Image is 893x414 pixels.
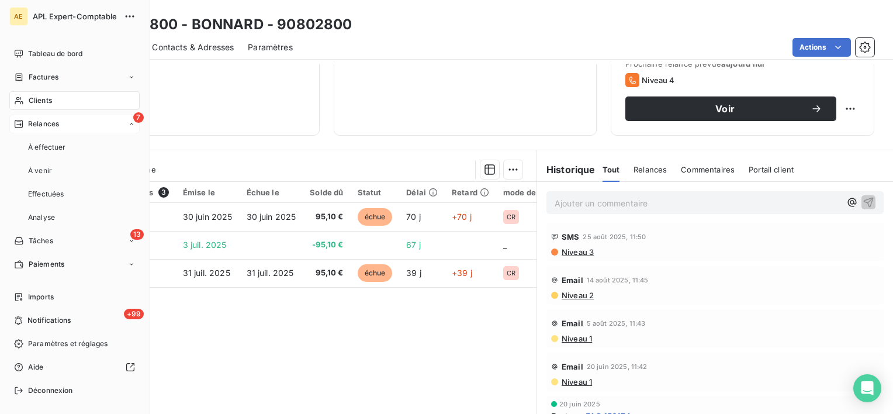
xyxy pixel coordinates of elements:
span: Imports [28,292,54,302]
span: Tâches [29,236,53,246]
div: AE [9,7,28,26]
div: Open Intercom Messenger [853,374,881,402]
span: Relances [28,119,59,129]
span: Aide [28,362,44,372]
span: +99 [124,309,144,319]
span: Contacts & Adresses [152,42,234,53]
span: SMS [562,232,579,241]
span: Paramètres [248,42,293,53]
span: +39 j [452,268,472,278]
span: Paramètres et réglages [28,339,108,349]
span: Tout [603,165,620,174]
span: 95,10 € [310,267,343,279]
span: Portail client [749,165,794,174]
span: Factures [29,72,58,82]
span: +70 j [452,212,472,222]
div: Échue le [247,188,296,197]
span: 30 juin 2025 [247,212,296,222]
span: CR [507,270,515,277]
span: 30 juin 2025 [183,212,233,222]
span: 95,10 € [310,211,343,223]
span: Email [562,275,583,285]
span: Commentaires [681,165,735,174]
span: Tableau de bord [28,49,82,59]
span: 31 juil. 2025 [247,268,294,278]
span: 70 j [406,212,421,222]
span: Effectuées [28,189,64,199]
span: 5 août 2025, 11:43 [587,320,646,327]
span: _ [503,240,507,250]
span: 13 [130,229,144,240]
span: Email [562,362,583,371]
span: 3 juil. 2025 [183,240,227,250]
span: 14 août 2025, 11:45 [587,277,649,284]
span: Niveau 4 [642,75,674,85]
span: APL Expert-Comptable [33,12,117,21]
h3: 90802800 - BONNARD - 90802800 [103,14,352,35]
div: Délai [406,188,438,197]
div: mode de paiement [503,188,574,197]
span: 20 juin 2025 [559,401,600,408]
span: Niveau 3 [560,247,594,257]
span: Niveau 2 [560,291,594,300]
span: Clients [29,95,52,106]
span: Relances [634,165,667,174]
span: échue [358,264,393,282]
span: Déconnexion [28,385,73,396]
div: Émise le [183,188,233,197]
span: Niveau 1 [560,334,592,343]
span: Notifications [27,315,71,326]
span: 20 juin 2025, 11:42 [587,363,648,370]
span: CR [507,213,515,220]
span: Voir [639,104,811,113]
span: 39 j [406,268,421,278]
span: échue [358,208,393,226]
span: À venir [28,165,52,176]
h6: Historique [537,163,596,177]
button: Voir [625,96,836,121]
span: 7 [133,112,144,123]
span: 3 [158,187,169,198]
div: Solde dû [310,188,343,197]
span: Niveau 1 [560,377,592,387]
button: Actions [792,38,851,57]
span: Email [562,319,583,328]
span: Analyse [28,212,55,223]
div: Statut [358,188,393,197]
span: 25 août 2025, 11:50 [583,233,646,240]
a: Aide [9,358,140,377]
span: 31 juil. 2025 [183,268,230,278]
span: 67 j [406,240,421,250]
div: Retard [452,188,489,197]
span: À effectuer [28,142,66,153]
span: Paiements [29,259,64,270]
span: -95,10 € [310,239,343,251]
